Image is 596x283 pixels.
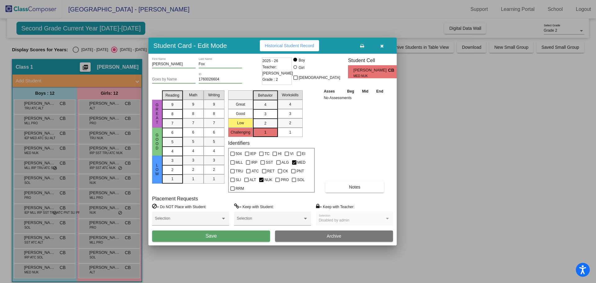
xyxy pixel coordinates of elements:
[236,185,244,192] span: RRM
[192,111,194,116] span: 8
[262,76,278,83] span: Grade : 2
[192,167,194,172] span: 2
[192,139,194,144] span: 5
[192,148,194,154] span: 4
[192,130,194,135] span: 6
[264,176,272,184] span: NUK
[251,159,257,166] span: IRP
[262,64,293,76] span: Teacher: [PERSON_NAME]
[264,111,266,117] span: 3
[152,77,196,82] input: goes by name
[316,203,354,210] label: = Keep with Teacher:
[236,159,243,166] span: MLL
[192,157,194,163] span: 3
[205,233,217,239] span: Save
[236,176,241,184] span: SLI
[372,88,387,95] th: End
[281,176,289,184] span: PRO
[171,139,174,145] span: 5
[348,57,402,63] h3: Student Cell
[171,102,174,107] span: 9
[234,203,274,210] label: = Keep with Student:
[388,67,397,74] span: CB
[354,67,388,74] span: [PERSON_NAME]
[262,58,278,64] span: 2025 - 26
[152,196,198,202] label: Placement Requests
[192,102,194,107] span: 9
[349,185,360,189] span: Notes
[298,65,305,71] div: Girl
[236,150,242,157] span: 504
[278,150,282,157] span: HI
[265,43,314,48] span: Historical Student Record
[165,93,179,98] span: Reading
[171,148,174,154] span: 4
[208,92,220,98] span: Writing
[213,176,215,182] span: 1
[397,68,402,75] span: 1
[354,74,384,78] span: MED NUK
[327,234,341,239] span: Archive
[213,130,215,135] span: 6
[325,181,384,193] button: Notes
[213,120,215,126] span: 7
[264,150,269,157] span: TC
[171,158,174,163] span: 3
[264,102,266,107] span: 4
[264,121,266,126] span: 2
[322,95,387,101] td: No Assessments
[171,130,174,135] span: 6
[228,140,250,146] label: Identifiers
[213,102,215,107] span: 9
[289,120,291,126] span: 2
[282,92,299,98] span: Workskills
[266,159,273,166] span: SST
[152,231,270,242] button: Save
[319,218,350,222] span: Disabled by admin
[299,74,340,81] span: [DEMOGRAPHIC_DATA]
[213,139,215,144] span: 5
[154,133,160,150] span: Good
[289,102,291,107] span: 4
[152,203,206,210] label: = Do NOT Place with Student:
[282,159,289,166] span: ALG
[199,77,242,82] input: Enter ID
[171,111,174,117] span: 8
[154,103,160,125] span: Great
[171,167,174,173] span: 2
[213,167,215,172] span: 2
[267,167,275,175] span: RET
[250,150,256,157] span: IEP
[358,88,372,95] th: Mid
[289,111,291,116] span: 3
[322,88,343,95] th: Asses
[192,120,194,126] span: 7
[290,150,293,157] span: VI
[298,57,305,63] div: Boy
[258,93,273,98] span: Behavior
[283,167,288,175] span: CK
[189,92,197,98] span: Math
[297,159,306,166] span: MED
[251,167,259,175] span: ATC
[264,130,266,135] span: 1
[154,163,160,176] span: Low
[343,88,358,95] th: Beg
[171,121,174,126] span: 7
[289,130,291,135] span: 1
[213,148,215,154] span: 4
[153,42,227,49] h3: Student Card - Edit Mode
[250,176,256,184] span: ALT
[171,176,174,182] span: 1
[302,150,305,157] span: EI
[213,157,215,163] span: 3
[192,176,194,182] span: 1
[260,40,319,51] button: Historical Student Record
[213,111,215,116] span: 8
[275,231,393,242] button: Archive
[236,167,243,175] span: TRU
[296,167,304,175] span: PNT
[297,176,305,184] span: SOL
